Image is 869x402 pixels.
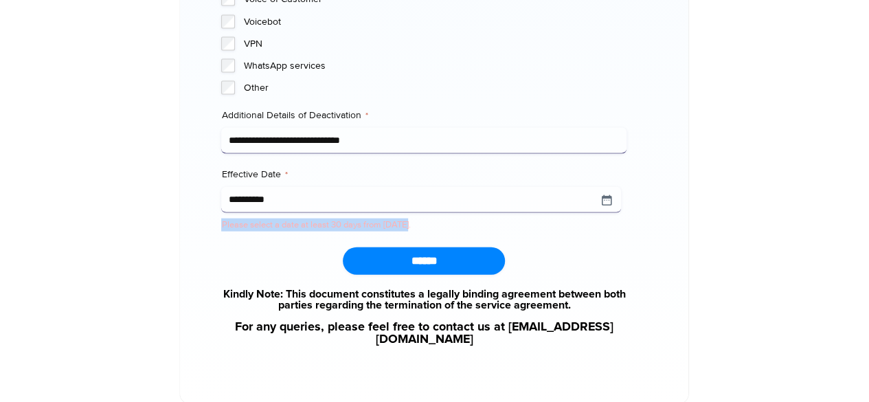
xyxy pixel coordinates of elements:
[243,15,627,29] label: Voicebot
[221,168,627,181] label: Effective Date
[221,321,627,346] a: For any queries, please feel free to contact us at [EMAIL_ADDRESS][DOMAIN_NAME]
[243,37,627,51] label: VPN
[243,59,627,73] label: WhatsApp services
[221,219,627,232] div: Please select a date at least 30 days from [DATE].
[243,81,627,95] label: Other
[221,109,627,122] label: Additional Details of Deactivation
[221,289,627,311] a: Kindly Note: This document constitutes a legally binding agreement between both parties regarding...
